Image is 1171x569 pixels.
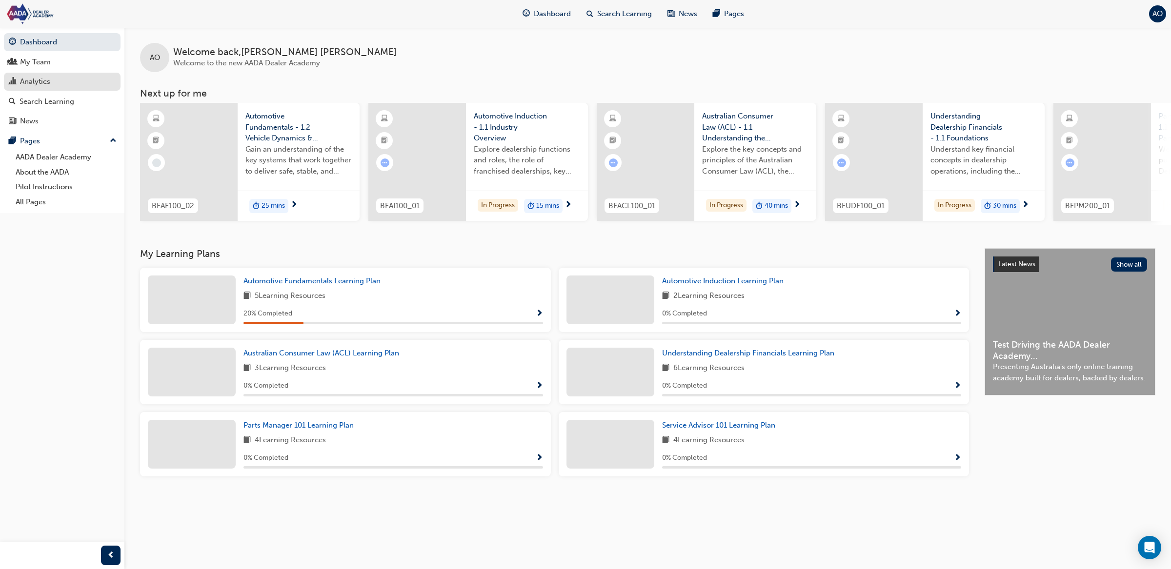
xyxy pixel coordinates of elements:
span: Latest News [998,260,1035,268]
span: 0 % Completed [662,452,707,464]
span: Show Progress [536,454,543,463]
a: BFACL100_01Australian Consumer Law (ACL) - 1.1 Understanding the ACL, Consumer Guarantees & the R... [597,103,816,221]
a: News [4,112,121,130]
button: Pages [4,132,121,150]
span: duration-icon [756,200,763,213]
span: people-icon [9,58,16,67]
div: My Team [20,57,51,68]
a: search-iconSearch Learning [579,4,660,24]
h3: My Learning Plans [140,248,969,259]
span: booktick-icon [838,135,845,147]
button: DashboardMy TeamAnalyticsSearch LearningNews [4,31,121,132]
div: News [20,116,39,127]
span: Automotive Fundamentals - 1.2 Vehicle Dynamics & Control Systems [245,111,352,144]
button: Show all [1111,257,1148,272]
span: learningResourceType_ELEARNING-icon [381,113,388,125]
span: news-icon [667,8,675,20]
a: BFUDF100_01Understanding Dealership Financials - 1.1 FoundationsUnderstand key financial concepts... [825,103,1045,221]
span: 0 % Completed [243,380,288,392]
span: 3 Learning Resources [255,362,326,374]
button: Show Progress [954,452,961,464]
span: book-icon [243,434,251,447]
div: In Progress [706,199,747,212]
span: Explore dealership functions and roles, the role of franchised dealerships, key industry players,... [474,144,580,177]
a: Parts Manager 101 Learning Plan [243,420,358,431]
span: learningRecordVerb_ATTEMPT-icon [1066,158,1074,167]
a: Latest NewsShow allTest Driving the AADA Dealer Academy...Presenting Australia's only online trai... [985,248,1155,395]
span: Presenting Australia's only online training academy built for dealers, backed by dealers. [993,361,1147,383]
span: Show Progress [536,382,543,391]
div: Pages [20,136,40,147]
span: Automotive Induction - 1.1 Industry Overview [474,111,580,144]
button: Show Progress [536,308,543,320]
span: book-icon [662,362,669,374]
span: Show Progress [536,310,543,318]
a: Automotive Fundamentals Learning Plan [243,275,384,287]
span: 30 mins [993,200,1016,212]
span: 0 % Completed [243,452,288,464]
span: 6 Learning Resources [673,362,745,374]
span: chart-icon [9,78,16,86]
span: Test Driving the AADA Dealer Academy... [993,339,1147,361]
span: Show Progress [954,382,961,391]
a: pages-iconPages [705,4,752,24]
span: up-icon [110,135,117,147]
span: learningRecordVerb_ATTEMPT-icon [837,158,846,167]
span: AO [1152,8,1163,20]
span: Australian Consumer Law (ACL) Learning Plan [243,349,399,357]
span: AO [150,52,160,63]
span: book-icon [243,290,251,302]
span: booktick-icon [1066,135,1073,147]
span: book-icon [243,362,251,374]
a: Search Learning [4,93,121,111]
span: learningResourceType_ELEARNING-icon [609,113,616,125]
span: 25 mins [262,200,285,212]
span: book-icon [662,434,669,447]
span: guage-icon [9,38,16,47]
span: BFAI100_01 [380,200,420,212]
span: duration-icon [984,200,991,213]
span: next-icon [290,201,298,210]
span: Automotive Induction Learning Plan [662,276,784,285]
button: Show Progress [954,380,961,392]
span: next-icon [1022,201,1029,210]
a: guage-iconDashboard [515,4,579,24]
a: Australian Consumer Law (ACL) Learning Plan [243,348,403,359]
div: Search Learning [20,96,74,107]
span: search-icon [586,8,593,20]
span: duration-icon [253,200,260,213]
span: 0 % Completed [662,380,707,392]
span: learningResourceType_ELEARNING-icon [153,113,160,125]
a: Analytics [4,73,121,91]
a: AADA Dealer Academy [12,150,121,165]
div: Open Intercom Messenger [1138,536,1161,559]
img: Trak [5,3,117,25]
span: search-icon [9,98,16,106]
span: Pages [724,8,744,20]
a: BFAI100_01Automotive Induction - 1.1 Industry OverviewExplore dealership functions and roles, the... [368,103,588,221]
span: Gain an understanding of the key systems that work together to deliver safe, stable, and responsi... [245,144,352,177]
span: 2 Learning Resources [673,290,745,302]
span: 40 mins [765,200,788,212]
h3: Next up for me [124,88,1171,99]
a: Automotive Induction Learning Plan [662,275,787,287]
span: Service Advisor 101 Learning Plan [662,421,775,430]
span: Australian Consumer Law (ACL) - 1.1 Understanding the ACL, Consumer Guarantees & the Role of Deal... [702,111,808,144]
span: 0 % Completed [662,308,707,319]
span: learningResourceType_ELEARNING-icon [1066,113,1073,125]
span: learningRecordVerb_ATTEMPT-icon [381,158,389,167]
a: Dashboard [4,33,121,51]
div: Analytics [20,76,50,87]
span: Automotive Fundamentals Learning Plan [243,276,381,285]
span: Show Progress [954,310,961,318]
span: BFUDF100_01 [837,200,885,212]
span: Understand key financial concepts in dealership operations, including the difference between gros... [930,144,1037,177]
button: Show Progress [536,380,543,392]
span: BFAF100_02 [152,200,194,212]
span: Welcome to the new AADA Dealer Academy [173,59,320,67]
span: prev-icon [107,549,115,562]
a: Service Advisor 101 Learning Plan [662,420,779,431]
a: Understanding Dealership Financials Learning Plan [662,348,838,359]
